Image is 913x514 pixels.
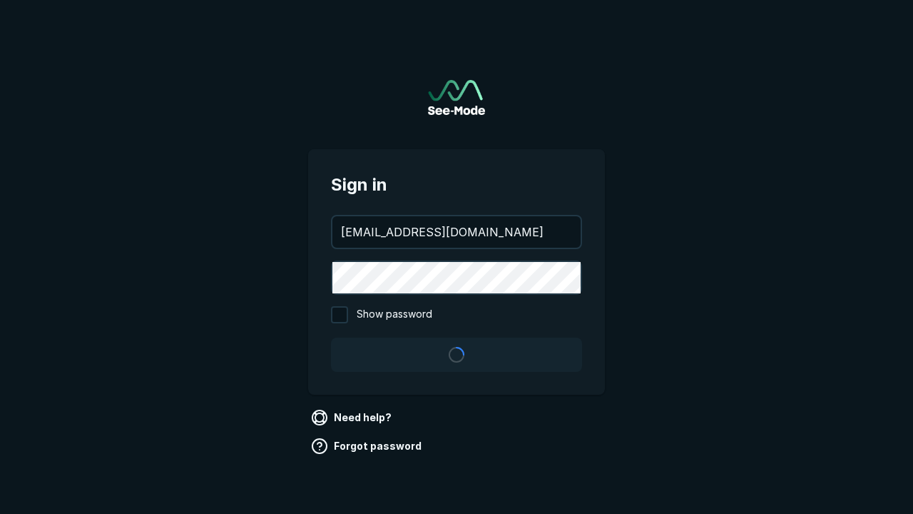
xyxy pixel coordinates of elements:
span: Sign in [331,172,582,198]
img: See-Mode Logo [428,80,485,115]
a: Need help? [308,406,397,429]
a: Forgot password [308,435,427,458]
a: Go to sign in [428,80,485,115]
span: Show password [357,306,432,323]
input: your@email.com [332,216,581,248]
